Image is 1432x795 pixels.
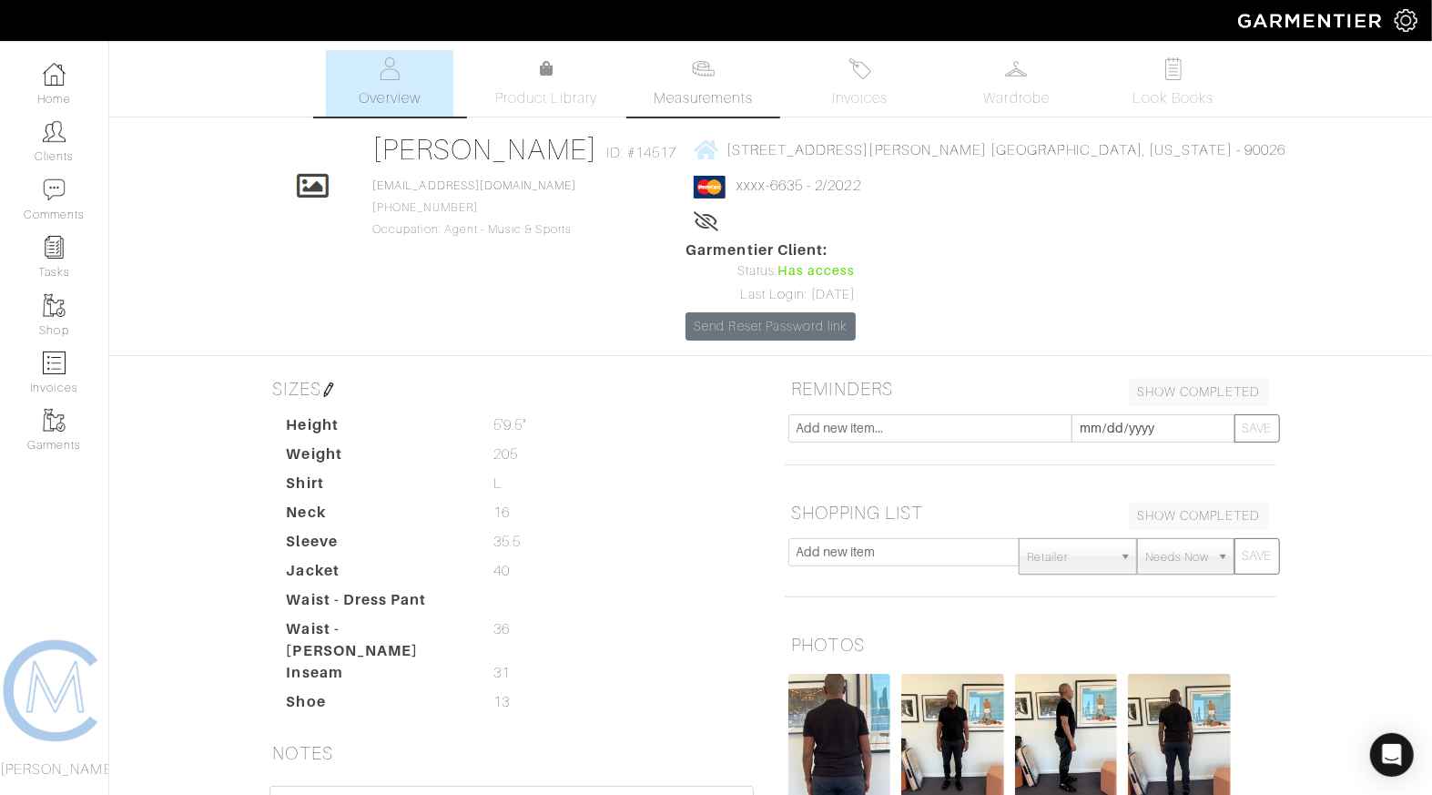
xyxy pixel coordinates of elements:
[359,87,420,109] span: Overview
[692,57,715,80] img: measurements-466bbee1fd09ba9460f595b01e5d73f9e2bff037440d3c8f018324cb6cdf7a4a.svg
[43,409,66,432] img: garments-icon-b7da505a4dc4fd61783c78ac3ca0ef83fa9d6f193b1c9dc38574b1d14d53ca28.png
[1395,9,1417,32] img: gear-icon-white-bd11855cb880d31180b6d7d6211b90ccbf57a29d726f0c71d8c61bd08dd39cc2.png
[379,57,401,80] img: basicinfo-40fd8af6dae0f16599ec9e87c0ef1c0a1fdea2edbe929e3d69a839185d80c458.svg
[273,531,481,560] dt: Sleeve
[1110,50,1237,117] a: Look Books
[1133,87,1214,109] span: Look Books
[372,179,576,236] span: [PHONE_NUMBER] Occupation: Agent - Music & Sports
[686,285,855,305] div: Last Login: [DATE]
[1129,378,1269,406] a: SHOW COMPLETED
[1234,538,1280,575] button: SAVE
[493,560,510,582] span: 40
[43,352,66,374] img: orders-icon-0abe47150d42831381b5fb84f609e132dff9fe21cb692f30cb5eec754e2cba89.png
[1145,539,1209,576] span: Needs Now
[832,87,888,109] span: Invoices
[493,691,510,713] span: 13
[1229,5,1395,36] img: garmentier-logo-header-white-b43fb05a5012e4ada735d5af1a66efaba907eab6374d6393d1fbf88cb4ef424d.png
[1005,57,1028,80] img: wardrobe-487a4870c1b7c33e795ec22d11cfc2ed9d08956e64fb3008fe2437562e282088.svg
[694,138,1285,161] a: [STREET_ADDRESS][PERSON_NAME] [GEOGRAPHIC_DATA], [US_STATE] - 90026
[639,50,767,117] a: Measurements
[43,120,66,143] img: clients-icon-6bae9207a08558b7cb47a8932f037763ab4055f8c8b6bfacd5dc20c3e0201464.png
[1370,733,1414,777] div: Open Intercom Messenger
[726,141,1285,158] span: [STREET_ADDRESS][PERSON_NAME] [GEOGRAPHIC_DATA], [US_STATE] - 90026
[953,50,1081,117] a: Wardrobe
[273,618,481,662] dt: Waist - [PERSON_NAME]
[686,240,855,261] span: Garmentier Client:
[493,662,510,684] span: 31
[785,371,1276,407] h5: REMINDERS
[273,443,481,473] dt: Weight
[273,662,481,691] dt: Inseam
[788,538,1021,566] input: Add new item
[788,414,1072,443] input: Add new item...
[482,58,610,109] a: Product Library
[273,589,481,618] dt: Waist - Dress Pant
[1162,57,1184,80] img: todo-9ac3debb85659649dc8f770b8b6100bb5dab4b48dedcbae339e5042a72dfd3cc.svg
[686,261,855,281] div: Status:
[606,142,677,164] span: ID: #14517
[493,473,503,494] span: L
[785,627,1276,663] h5: PHOTOS
[266,735,757,771] h5: NOTES
[43,294,66,317] img: garments-icon-b7da505a4dc4fd61783c78ac3ca0ef83fa9d6f193b1c9dc38574b1d14d53ca28.png
[654,87,753,109] span: Measurements
[785,494,1276,531] h5: SHOPPING LIST
[694,176,726,199] img: mastercard-2c98a0d54659f76b027c6839bea21931c3e23d06ea5b2b5660056f2e14d2f154.png
[273,691,481,720] dt: Shoe
[495,87,598,109] span: Product Library
[1129,502,1269,530] a: SHOW COMPLETED
[43,178,66,201] img: comment-icon-a0a6a9ef722e966f86d9cbdc48e553b5cf19dbc54f86b18d962a5391bc8f6eb6.png
[43,236,66,259] img: reminder-icon-8004d30b9f0a5d33ae49ab947aed9ed385cf756f9e5892f1edd6e32f2345188e.png
[273,473,481,502] dt: Shirt
[493,502,510,524] span: 16
[273,414,481,443] dt: Height
[984,87,1050,109] span: Wardrobe
[848,57,871,80] img: orders-27d20c2124de7fd6de4e0e44c1d41de31381a507db9b33961299e4e07d508b8c.svg
[797,50,924,117] a: Invoices
[493,531,521,553] span: 35.5
[43,63,66,86] img: dashboard-icon-dbcd8f5a0b271acd01030246c82b418ddd0df26cd7fceb0bd07c9910d44c42f6.png
[372,133,597,166] a: [PERSON_NAME]
[273,502,481,531] dt: Neck
[266,371,757,407] h5: SIZES
[493,414,525,436] span: 5'9.5"
[736,178,861,194] a: xxxx-6635 - 2/2022
[493,618,510,640] span: 36
[777,261,856,281] span: Has access
[273,560,481,589] dt: Jacket
[1234,414,1280,443] button: SAVE
[326,50,453,117] a: Overview
[686,312,855,341] a: Send Reset Password link
[493,443,518,465] span: 205
[321,382,336,397] img: pen-cf24a1663064a2ec1b9c1bd2387e9de7a2fa800b781884d57f21acf72779bad2.png
[1027,539,1112,576] span: Retailer
[372,179,576,192] a: [EMAIL_ADDRESS][DOMAIN_NAME]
